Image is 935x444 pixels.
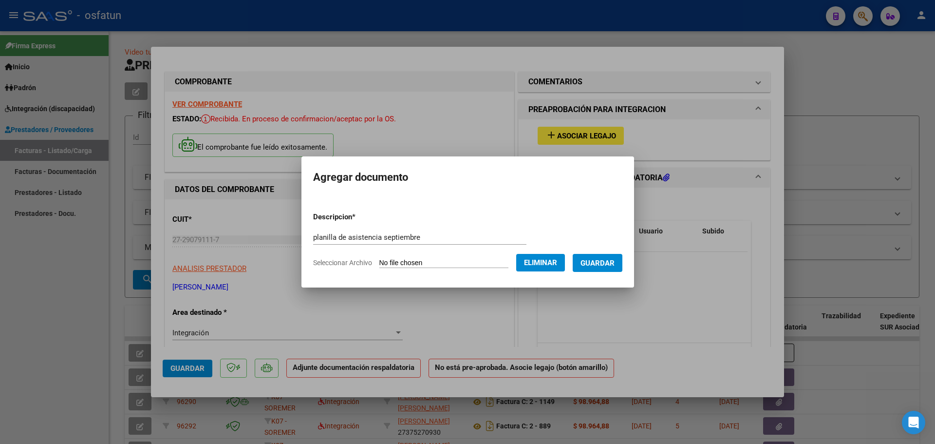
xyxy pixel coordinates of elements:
button: Eliminar [516,254,565,271]
p: Descripcion [313,212,406,223]
div: Open Intercom Messenger [902,411,925,434]
span: Seleccionar Archivo [313,259,372,267]
button: Guardar [573,254,622,272]
span: Guardar [580,259,615,268]
h2: Agregar documento [313,168,622,187]
span: Eliminar [524,258,557,267]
